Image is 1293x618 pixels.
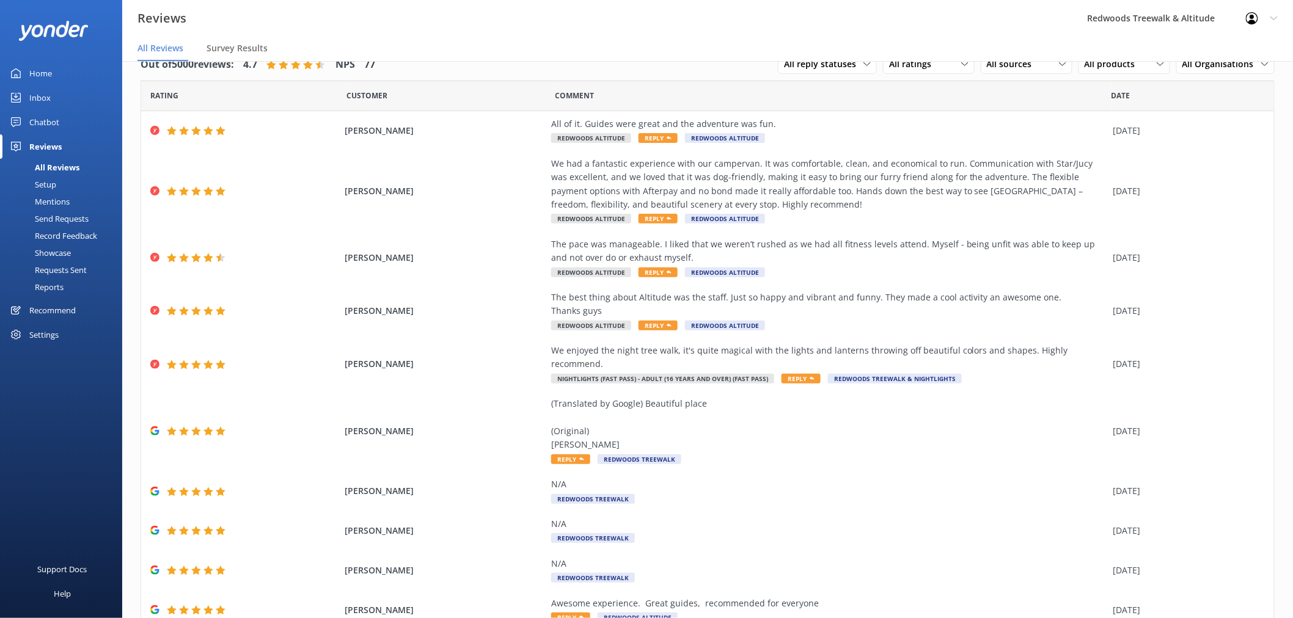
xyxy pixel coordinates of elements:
[784,57,863,71] span: All reply statuses
[137,42,183,54] span: All Reviews
[639,133,678,143] span: Reply
[685,321,765,330] span: Redwoods Altitude
[551,454,590,464] span: Reply
[7,278,122,296] a: Reports
[1113,124,1259,137] div: [DATE]
[889,57,939,71] span: All ratings
[551,517,1107,531] div: N/A
[364,57,375,73] h4: 77
[137,9,186,28] h3: Reviews
[551,397,1107,452] div: (Translated by Google) Beautiful place (Original) [PERSON_NAME]
[345,524,545,537] span: [PERSON_NAME]
[551,557,1107,570] div: N/A
[7,159,79,176] div: All Reviews
[7,176,122,193] a: Setup
[29,61,52,85] div: Home
[29,110,59,134] div: Chatbot
[685,133,765,143] span: Redwoods Altitude
[141,57,234,73] h4: Out of 5000 reviews:
[345,124,545,137] span: [PERSON_NAME]
[7,210,122,227] a: Send Requests
[551,214,631,224] span: Redwoods Altitude
[345,184,545,198] span: [PERSON_NAME]
[18,21,89,41] img: yonder-white-logo.png
[639,321,678,330] span: Reply
[38,557,87,581] div: Support Docs
[1113,484,1259,498] div: [DATE]
[598,454,681,464] span: Redwoods Treewalk
[54,581,71,606] div: Help
[7,244,71,261] div: Showcase
[551,157,1107,212] div: We had a fantastic experience with our campervan. It was comfortable, clean, and economical to ru...
[551,133,631,143] span: Redwoods Altitude
[243,57,257,73] h4: 4.7
[685,214,765,224] span: Redwoods Altitude
[29,298,76,322] div: Recommend
[7,244,122,261] a: Showcase
[551,573,635,583] span: Redwoods Treewalk
[1113,357,1259,371] div: [DATE]
[1113,603,1259,617] div: [DATE]
[345,603,545,617] span: [PERSON_NAME]
[7,227,122,244] a: Record Feedback
[551,117,1107,131] div: All of it. Guides were great and the adventure was fun.
[345,564,545,577] span: [PERSON_NAME]
[345,251,545,264] span: [PERSON_NAME]
[207,42,268,54] span: Survey Results
[7,261,87,278] div: Requests Sent
[345,357,545,371] span: [PERSON_NAME]
[551,478,1107,491] div: N/A
[7,159,122,176] a: All Reviews
[555,90,595,101] span: Question
[1113,564,1259,577] div: [DATE]
[551,374,774,384] span: Nightlights (Fast Pass) - Adult (16 years and over) (fast pass)
[7,210,89,227] div: Send Requests
[551,597,1107,610] div: Awesome experience. Great guides, recommended for everyone
[29,134,62,159] div: Reviews
[1113,524,1259,537] div: [DATE]
[551,238,1107,265] div: The pace was manageable. I liked that we weren’t rushed as we had all fitness levels attend. Myse...
[150,90,178,101] span: Date
[345,304,545,318] span: [PERSON_NAME]
[7,278,64,296] div: Reports
[1112,90,1130,101] span: Date
[7,176,56,193] div: Setup
[7,193,70,210] div: Mentions
[639,267,678,277] span: Reply
[551,321,631,330] span: Redwoods Altitude
[345,424,545,438] span: [PERSON_NAME]
[335,57,355,73] h4: NPS
[551,344,1107,371] div: We enjoyed the night tree walk, it's quite magical with the lights and lanterns throwing off beau...
[685,267,765,277] span: Redwoods Altitude
[1085,57,1143,71] span: All products
[346,90,387,101] span: Date
[1182,57,1261,71] span: All Organisations
[29,85,51,110] div: Inbox
[639,214,678,224] span: Reply
[1113,251,1259,264] div: [DATE]
[29,322,59,347] div: Settings
[7,227,97,244] div: Record Feedback
[1113,304,1259,318] div: [DATE]
[345,484,545,498] span: [PERSON_NAME]
[551,267,631,277] span: Redwoods Altitude
[551,291,1107,318] div: The best thing about Altitude was the staff. Just so happy and vibrant and funny. They made a coo...
[7,193,122,210] a: Mentions
[782,374,821,384] span: Reply
[828,374,962,384] span: Redwoods Treewalk & Nightlights
[1113,424,1259,438] div: [DATE]
[1113,184,1259,198] div: [DATE]
[551,494,635,504] span: Redwoods Treewalk
[551,533,635,543] span: Redwoods Treewalk
[987,57,1039,71] span: All sources
[7,261,122,278] a: Requests Sent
